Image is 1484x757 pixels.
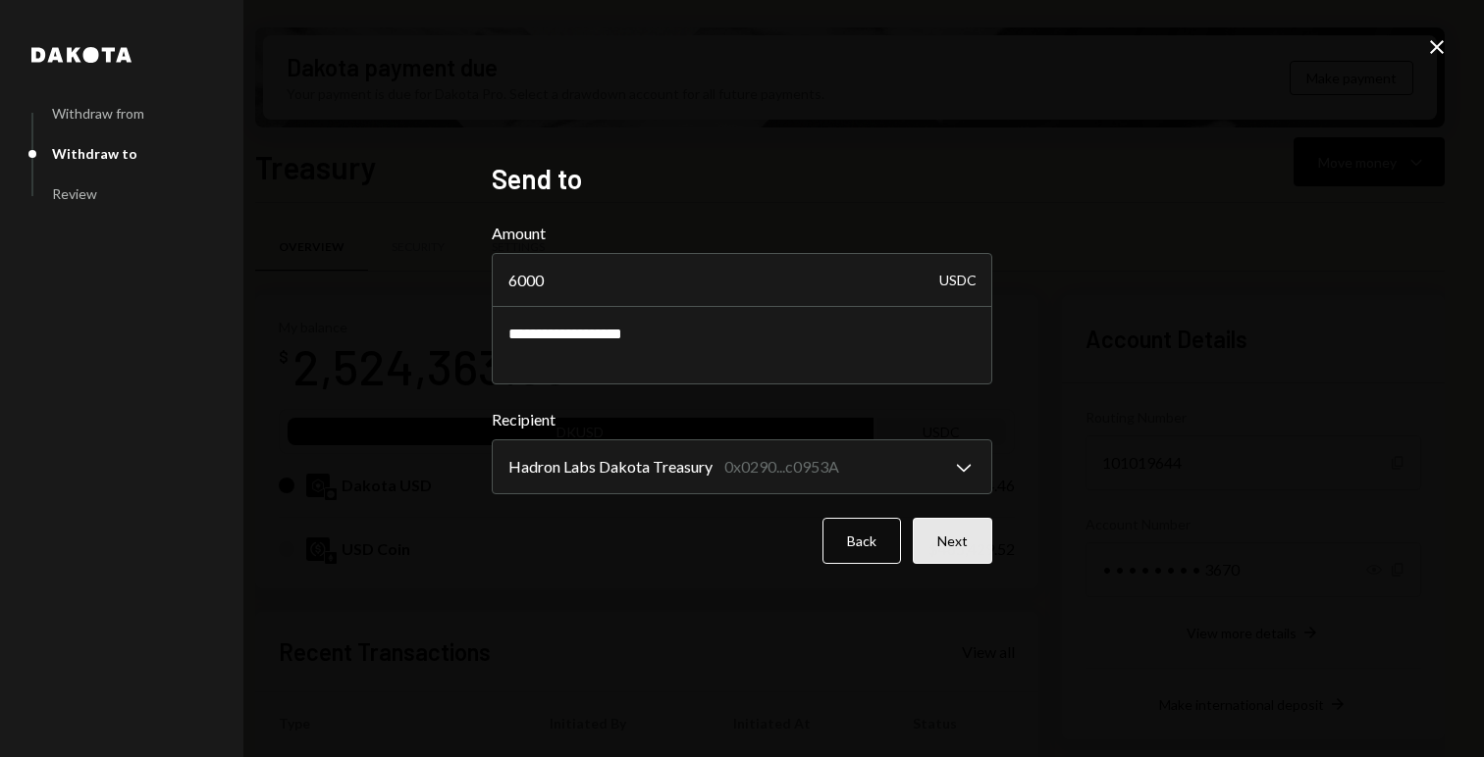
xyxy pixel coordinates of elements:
button: Back [822,518,901,564]
div: USDC [939,253,977,308]
button: Recipient [492,439,992,494]
div: Review [52,185,97,202]
button: Next [913,518,992,564]
div: Withdraw from [52,105,144,122]
h2: Send to [492,160,992,198]
input: Enter amount [492,253,992,308]
div: Withdraw to [52,145,137,162]
label: Amount [492,222,992,245]
label: Recipient [492,408,992,431]
div: 0x0290...c0953A [724,455,839,479]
